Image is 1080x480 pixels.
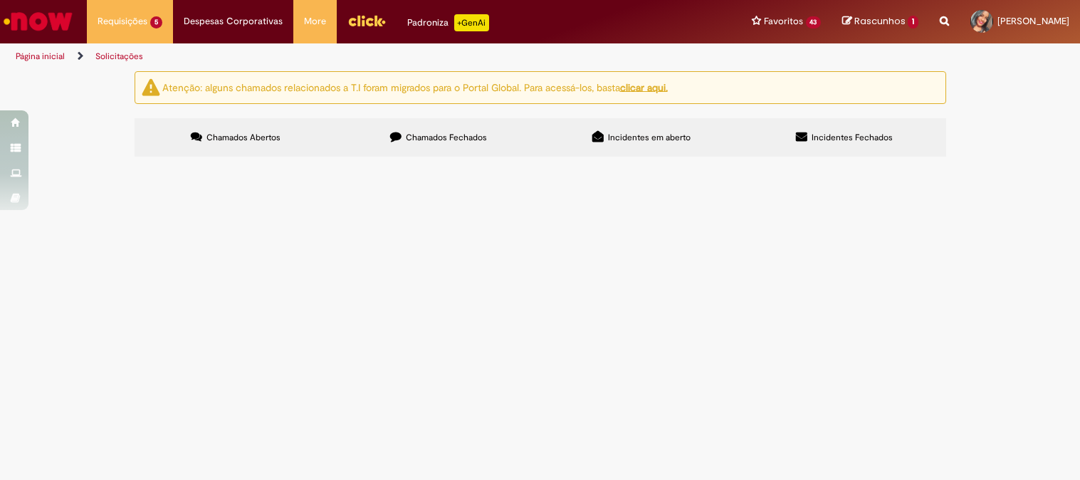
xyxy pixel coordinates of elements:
[16,51,65,62] a: Página inicial
[304,14,326,28] span: More
[764,14,803,28] span: Favoritos
[1,7,75,36] img: ServiceNow
[842,15,918,28] a: Rascunhos
[98,14,147,28] span: Requisições
[150,16,162,28] span: 5
[806,16,822,28] span: 43
[854,14,906,28] span: Rascunhos
[454,14,489,31] p: +GenAi
[620,80,668,93] a: clicar aqui.
[407,14,489,31] div: Padroniza
[608,132,691,143] span: Incidentes em aberto
[347,10,386,31] img: click_logo_yellow_360x200.png
[184,14,283,28] span: Despesas Corporativas
[908,16,918,28] span: 1
[206,132,281,143] span: Chamados Abertos
[812,132,893,143] span: Incidentes Fechados
[11,43,709,70] ul: Trilhas de página
[997,15,1069,27] span: [PERSON_NAME]
[95,51,143,62] a: Solicitações
[162,80,668,93] ng-bind-html: Atenção: alguns chamados relacionados a T.I foram migrados para o Portal Global. Para acessá-los,...
[406,132,487,143] span: Chamados Fechados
